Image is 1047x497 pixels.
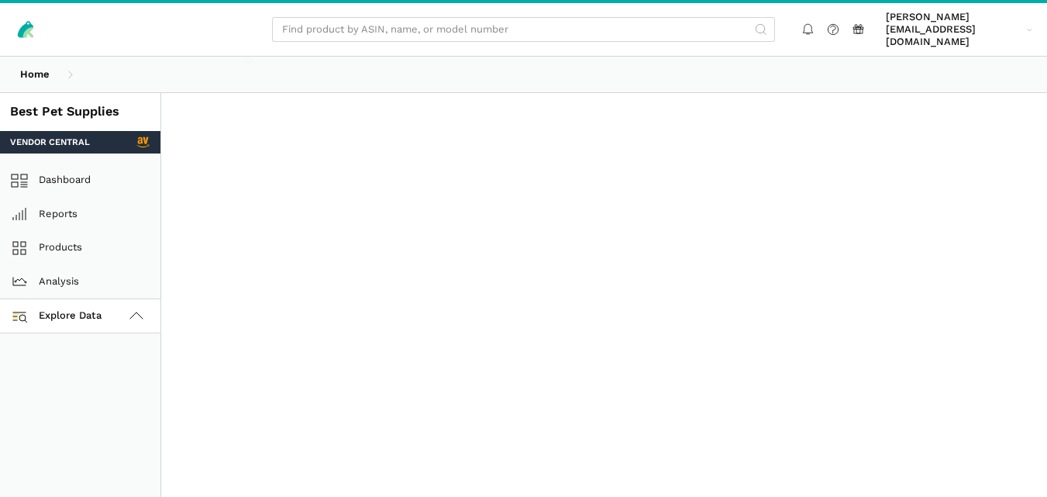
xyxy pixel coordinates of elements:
div: Best Pet Supplies [10,103,150,121]
span: Vendor Central [10,136,90,148]
a: [PERSON_NAME][EMAIL_ADDRESS][DOMAIN_NAME] [881,9,1038,51]
input: Find product by ASIN, name, or model number [272,17,775,43]
span: Explore Data [15,307,102,326]
span: Vendor Central [136,134,151,150]
a: Home [10,62,60,88]
span: [PERSON_NAME][EMAIL_ADDRESS][DOMAIN_NAME] [886,11,1021,49]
